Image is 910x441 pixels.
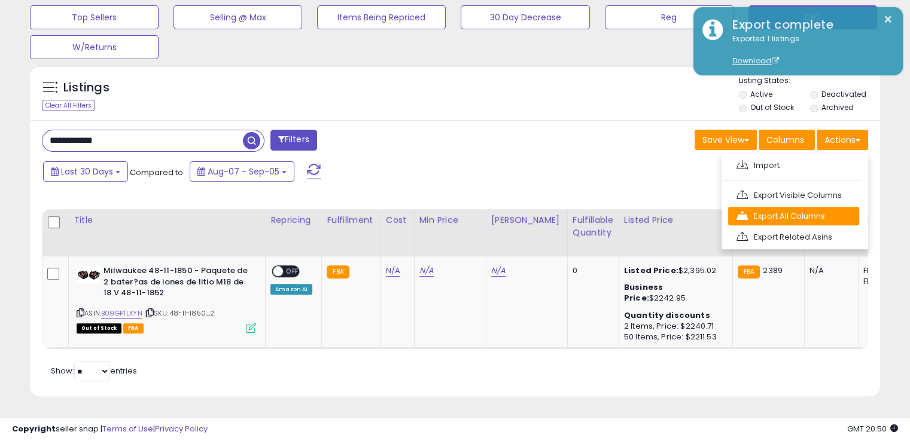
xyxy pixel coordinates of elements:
h5: Listings [63,79,109,96]
small: FBA [738,265,760,278]
a: N/A [386,265,400,277]
b: Quantity discounts [624,310,710,321]
div: FBM: 0 [863,276,903,287]
span: Compared to: [130,167,185,178]
div: $2,395.02 [624,265,723,276]
div: Export complete [723,16,894,33]
span: Last 30 Days [61,166,113,177]
div: 50 Items, Price: $2211.53 [624,332,723,342]
div: Listed Price [624,214,728,226]
a: N/A [419,265,434,277]
button: Save View [695,130,757,150]
div: $2242.95 [624,282,723,304]
p: Listing States: [739,75,880,87]
div: Fulfillable Quantity [573,214,614,239]
span: FBA [123,323,144,333]
button: Aug-07 - Sep-05 [190,161,294,182]
button: × [883,12,893,27]
img: 31dM1qowMKL._SL40_.jpg [77,265,101,283]
div: 2 Items, Price: $2240.71 [624,321,723,332]
button: Columns [759,130,815,150]
b: Listed Price: [624,265,678,276]
div: seller snap | | [12,424,208,435]
a: Privacy Policy [155,423,208,434]
div: N/A [809,265,849,276]
a: Download [732,56,779,66]
button: Actions [817,130,868,150]
a: B09GPTLXYN [101,308,142,318]
a: Export Related Asins [728,228,859,246]
span: | SKU: 48-11-1850_2 [144,308,214,318]
div: 0 [573,265,610,276]
label: Deactivated [821,89,866,99]
button: Top Sellers [30,5,159,29]
button: Items Being Repriced [317,5,446,29]
div: : [624,310,723,321]
a: Export All Columns [728,207,859,225]
a: Export Visible Columns [728,186,859,204]
b: Business Price: [624,281,663,304]
button: Reg [605,5,734,29]
label: Archived [821,102,853,112]
div: FBA: 0 [863,265,903,276]
div: Fulfillment [327,214,375,226]
span: Columns [766,134,804,146]
div: [PERSON_NAME] [491,214,562,226]
button: Filters [270,130,317,151]
span: All listings that are currently out of stock and unavailable for purchase on Amazon [77,323,121,333]
div: Title [74,214,260,226]
b: Milwaukee 48-11-1850 - Paquete de 2 bater?as de iones de litio M18 de 18 V 48-11-1852 [104,265,249,302]
strong: Copyright [12,423,56,434]
span: OFF [283,267,302,277]
a: Terms of Use [102,423,153,434]
button: Last 30 Days [43,161,128,182]
button: W/Returns [30,35,159,59]
button: De2 [748,5,877,29]
label: Active [750,89,772,99]
a: Import [728,156,859,174]
div: Repricing [270,214,316,226]
button: 30 Day Decrease [461,5,589,29]
div: Cost [386,214,409,226]
div: Clear All Filters [42,100,95,111]
span: 2025-10-6 20:50 GMT [847,423,898,434]
div: Min Price [419,214,481,226]
button: Selling @ Max [174,5,302,29]
a: N/A [491,265,506,277]
span: Show: entries [51,365,137,376]
small: FBA [327,265,349,278]
div: Amazon AI [270,284,312,295]
div: Exported 1 listings. [723,33,894,67]
div: ASIN: [77,265,256,332]
span: 2389 [763,265,783,276]
label: Out of Stock [750,102,794,112]
span: Aug-07 - Sep-05 [208,166,279,177]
